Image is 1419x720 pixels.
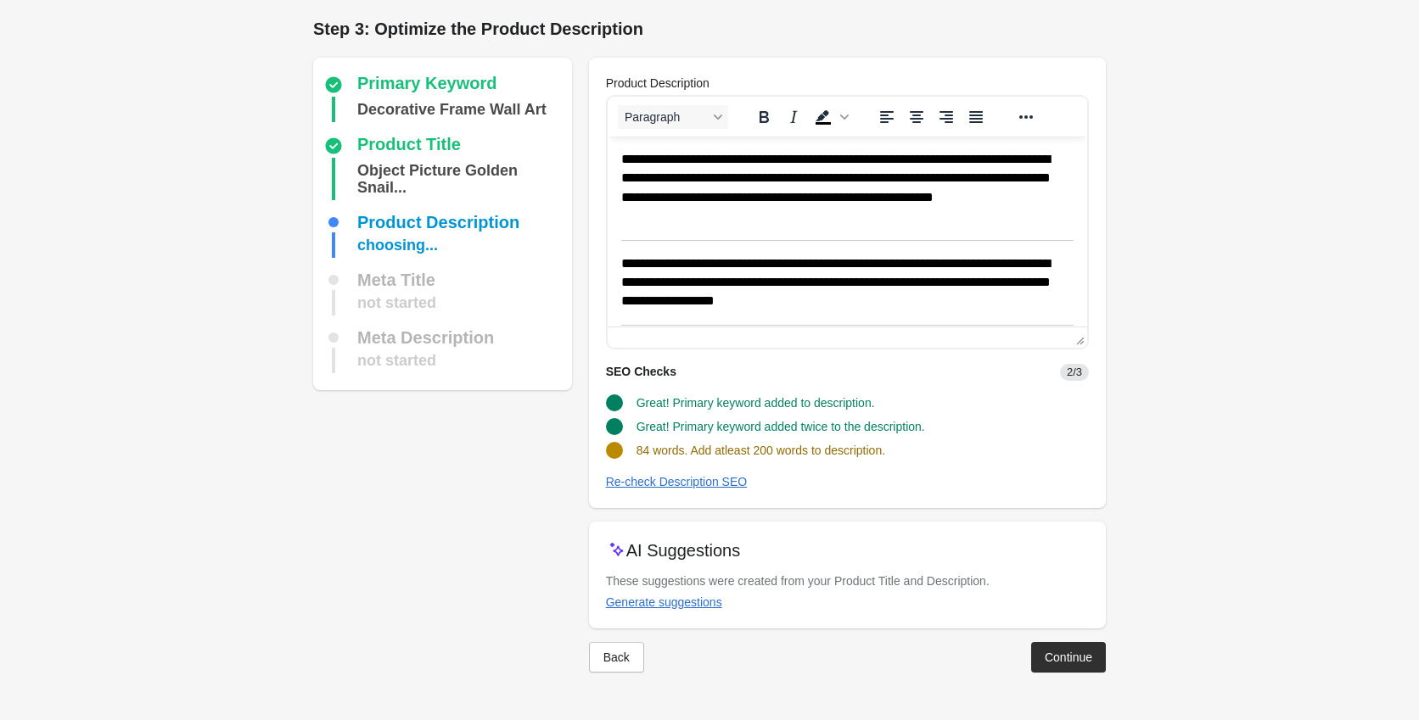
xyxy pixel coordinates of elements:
[1060,364,1089,381] span: 2/3
[809,105,851,129] div: Background color
[357,232,438,258] div: choosing...
[626,539,741,562] p: AI Suggestions
[357,97,547,122] div: Decorative Frame Wall Art
[357,136,461,156] div: Product Title
[606,595,722,609] div: Generate suggestions
[1031,642,1106,673] button: Continue
[749,105,778,129] button: Bold
[1045,650,1092,664] div: Continue
[357,271,435,288] div: Meta Title
[902,105,931,129] button: Align center
[637,444,885,457] span: 84 words. Add atleast 200 words to description.
[357,290,436,315] div: not started
[1012,105,1040,129] button: Reveal or hide additional toolbar items
[637,396,875,410] span: Great! Primary keyword added to description.
[872,105,901,129] button: Align left
[357,348,436,373] div: not started
[625,110,708,124] span: Paragraph
[603,650,630,664] div: Back
[357,214,519,231] div: Product Description
[589,642,644,673] button: Back
[606,574,990,588] span: These suggestions were created from your Product Title and Description.
[606,75,709,92] label: Product Description
[606,365,676,378] span: SEO Checks
[932,105,961,129] button: Align right
[779,105,808,129] button: Italic
[962,105,990,129] button: Justify
[618,105,728,129] button: Blocks
[14,14,466,381] body: Rich Text Area. Press ALT-0 for help.
[357,158,565,200] div: Object Picture Golden Snail 120x120cm Decorative Frame Wall Art
[599,466,754,497] button: Re-check Description SEO
[357,329,494,346] div: Meta Description
[1069,327,1087,348] div: Press the Up and Down arrow keys to resize the editor.
[357,75,497,95] div: Primary Keyword
[599,587,729,617] button: Generate suggestions
[313,17,1106,41] h1: Step 3: Optimize the Product Description
[608,137,1087,327] iframe: Rich Text Area
[606,475,748,488] div: Re-check Description SEO
[637,420,925,433] span: Great! Primary keyword added twice to the description.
